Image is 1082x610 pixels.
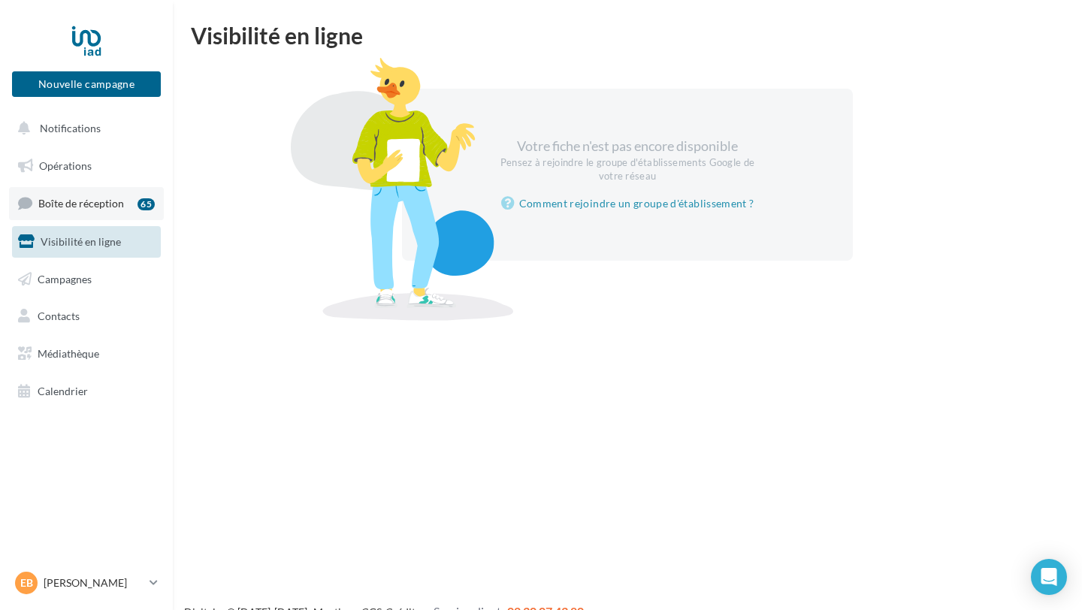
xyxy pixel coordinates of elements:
button: Nouvelle campagne [12,71,161,97]
span: Médiathèque [38,347,99,360]
a: EB [PERSON_NAME] [12,569,161,597]
div: Visibilité en ligne [191,24,1064,47]
a: Campagnes [9,264,164,295]
span: Campagnes [38,272,92,285]
span: Calendrier [38,385,88,397]
button: Notifications [9,113,158,144]
a: Médiathèque [9,338,164,370]
a: Opérations [9,150,164,182]
div: Open Intercom Messenger [1031,559,1067,595]
a: Calendrier [9,376,164,407]
div: Pensez à rejoindre le groupe d'établissements Google de votre réseau [498,156,757,183]
span: Contacts [38,310,80,322]
span: Notifications [40,122,101,134]
div: Votre fiche n'est pas encore disponible [498,137,757,183]
span: EB [20,575,33,590]
div: 65 [138,198,155,210]
span: Visibilité en ligne [41,235,121,248]
span: Opérations [39,159,92,172]
a: Visibilité en ligne [9,226,164,258]
span: Boîte de réception [38,197,124,210]
p: [PERSON_NAME] [44,575,144,590]
a: Contacts [9,300,164,332]
a: Boîte de réception65 [9,187,164,219]
a: Comment rejoindre un groupe d'établissement ? [501,195,754,213]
